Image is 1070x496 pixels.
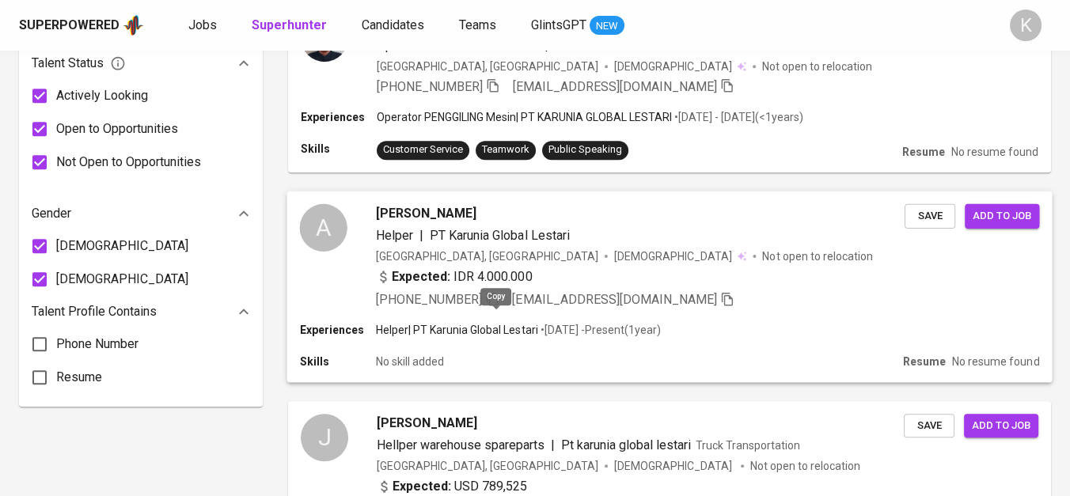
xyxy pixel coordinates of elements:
[614,248,734,264] span: [DEMOGRAPHIC_DATA]
[56,119,178,138] span: Open to Opportunities
[301,109,377,125] p: Experiences
[56,368,102,387] span: Resume
[377,79,483,94] span: [PHONE_NUMBER]
[32,54,126,73] span: Talent Status
[32,302,157,321] p: Talent Profile Contains
[696,439,800,452] span: Truck Transportation
[482,142,529,157] div: Teamwork
[377,414,477,433] span: [PERSON_NAME]
[590,18,624,34] span: NEW
[377,458,598,474] div: [GEOGRAPHIC_DATA], [GEOGRAPHIC_DATA]
[912,417,947,435] span: Save
[56,153,201,172] span: Not Open to Opportunities
[19,17,120,35] div: Superpowered
[188,17,217,32] span: Jobs
[973,206,1031,225] span: Add to job
[459,17,496,32] span: Teams
[300,322,376,338] p: Experiences
[362,17,424,32] span: Candidates
[965,203,1039,228] button: Add to job
[32,47,250,79] div: Talent Status
[904,414,954,438] button: Save
[762,59,872,74] p: Not open to relocation
[555,38,727,53] span: PT KARUNIA GLOBAL LESTARI
[377,38,538,53] span: Operator PENGGILING Mesin
[377,109,672,125] p: Operator PENGGILING Mesin | PT KARUNIA GLOBAL LESTARI
[377,437,544,452] span: Hellper warehouse spareparts
[288,191,1051,382] a: A[PERSON_NAME]Helper|PT Karunia Global Lestari[GEOGRAPHIC_DATA], [GEOGRAPHIC_DATA][DEMOGRAPHIC_DA...
[56,237,188,256] span: [DEMOGRAPHIC_DATA]
[56,270,188,289] span: [DEMOGRAPHIC_DATA]
[123,13,144,37] img: app logo
[376,322,538,338] p: Helper | PT Karunia Global Lestari
[362,16,427,36] a: Candidates
[393,477,451,496] b: Expected:
[750,458,860,474] p: Not open to relocation
[419,225,423,244] span: |
[56,86,148,105] span: Actively Looking
[561,437,691,452] span: Pt karunia global lestari
[377,477,527,496] div: USD 789,525
[459,16,499,36] a: Teams
[376,292,482,307] span: [PHONE_NUMBER]
[551,436,555,455] span: |
[512,292,717,307] span: [EMAIL_ADDRESS][DOMAIN_NAME]
[614,458,734,474] span: [DEMOGRAPHIC_DATA]
[301,414,348,461] div: J
[32,198,250,229] div: Gender
[902,144,945,160] p: Resume
[56,335,138,354] span: Phone Number
[19,13,144,37] a: Superpoweredapp logo
[376,203,476,222] span: [PERSON_NAME]
[964,414,1038,438] button: Add to job
[188,16,220,36] a: Jobs
[376,267,533,286] div: IDR 4.000.000
[392,267,450,286] b: Expected:
[951,144,1038,160] p: No resume found
[288,2,1051,172] a: Aris DarOperator PENGGILING Mesin|PT KARUNIA GLOBAL LESTARI[GEOGRAPHIC_DATA], [GEOGRAPHIC_DATA][D...
[252,16,330,36] a: Superhunter
[913,206,947,225] span: Save
[301,141,377,157] p: Skills
[513,79,717,94] span: [EMAIL_ADDRESS][DOMAIN_NAME]
[252,17,327,32] b: Superhunter
[972,417,1030,435] span: Add to job
[377,59,598,74] div: [GEOGRAPHIC_DATA], [GEOGRAPHIC_DATA]
[376,227,413,242] span: Helper
[531,17,586,32] span: GlintsGPT
[32,296,250,328] div: Talent Profile Contains
[548,142,622,157] div: Public Speaking
[32,204,71,223] p: Gender
[300,354,376,369] p: Skills
[531,16,624,36] a: GlintsGPT NEW
[376,248,598,264] div: [GEOGRAPHIC_DATA], [GEOGRAPHIC_DATA]
[430,227,570,242] span: PT Karunia Global Lestari
[383,142,463,157] div: Customer Service
[903,354,946,369] p: Resume
[905,203,955,228] button: Save
[538,322,661,338] p: • [DATE] - Present ( 1 year )
[614,59,734,74] span: [DEMOGRAPHIC_DATA]
[672,109,803,125] p: • [DATE] - [DATE] ( <1 years )
[1010,9,1042,41] div: K
[952,354,1039,369] p: No resume found
[762,248,872,264] p: Not open to relocation
[376,354,444,369] p: No skill added
[300,203,347,251] div: A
